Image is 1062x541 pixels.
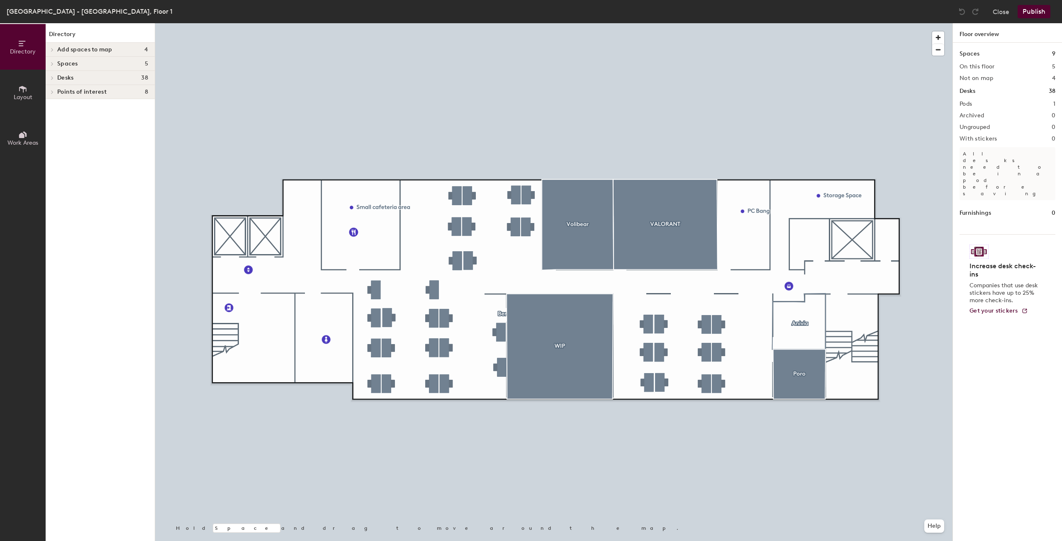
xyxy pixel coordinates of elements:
h1: Furnishings [960,209,991,218]
a: Get your stickers [969,308,1028,315]
h2: Not on map [960,75,993,82]
h2: With stickers [960,136,997,142]
span: Desks [57,75,73,81]
h1: Directory [46,30,155,43]
span: Layout [14,94,32,101]
h1: 38 [1049,87,1055,96]
img: Sticker logo [969,245,989,259]
span: Work Areas [7,139,38,146]
h1: Desks [960,87,975,96]
div: [GEOGRAPHIC_DATA] - [GEOGRAPHIC_DATA], Floor 1 [7,6,173,17]
h1: 9 [1052,49,1055,58]
button: Help [924,519,944,533]
h2: Pods [960,101,972,107]
h2: 1 [1053,101,1055,107]
p: Companies that use desk stickers have up to 25% more check-ins. [969,282,1040,304]
h2: Ungrouped [960,124,990,131]
span: Points of interest [57,89,107,95]
span: Directory [10,48,36,55]
img: Undo [958,7,966,16]
h2: 5 [1052,63,1055,70]
span: Spaces [57,61,78,67]
h2: 0 [1052,112,1055,119]
h2: On this floor [960,63,995,70]
h2: 0 [1052,124,1055,131]
h1: Floor overview [953,23,1062,43]
span: Get your stickers [969,307,1018,314]
h2: 4 [1052,75,1055,82]
span: 5 [145,61,148,67]
img: Redo [971,7,979,16]
h1: Spaces [960,49,979,58]
button: Publish [1018,5,1050,18]
span: Add spaces to map [57,46,112,53]
h2: 0 [1052,136,1055,142]
span: 8 [145,89,148,95]
span: 4 [144,46,148,53]
span: 38 [141,75,148,81]
h4: Increase desk check-ins [969,262,1040,279]
p: All desks need to be in a pod before saving [960,147,1055,200]
button: Close [993,5,1009,18]
h2: Archived [960,112,984,119]
h1: 0 [1052,209,1055,218]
